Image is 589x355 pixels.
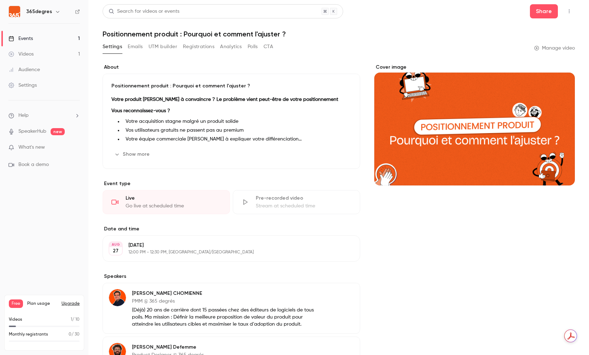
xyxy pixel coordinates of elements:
[8,51,34,58] div: Videos
[27,301,57,307] span: Plan usage
[8,112,80,119] li: help-dropdown-opener
[69,331,80,338] p: / 30
[111,82,351,90] p: Positionnement produit : Pourquoi et comment l'ajuster ?
[126,195,221,202] div: Live
[374,64,575,71] label: Cover image
[256,195,351,202] div: Pre-recorded video
[111,108,170,113] strong: Vous reconnaissez-vous ?
[51,128,65,135] span: new
[103,283,360,334] div: Hélène CHOMIENNE[PERSON_NAME] CHOMIENNEPMM @ 365 degrés(Déjà) 20 ans de carrière dont 15 passées ...
[132,298,314,305] p: PMM @ 365 degrés
[71,316,80,323] p: / 10
[128,41,143,52] button: Emails
[128,242,323,249] p: [DATE]
[123,136,351,143] li: Votre équipe commerciale [PERSON_NAME] à expliquer votre différenciation
[26,8,52,15] h6: 365degres
[123,127,351,134] li: Vos utilisateurs gratuits ne passent pas au premium
[111,97,338,102] strong: Votre produit [PERSON_NAME] à convaincre ? Le problème vient peut-être de votre positionnement
[109,289,126,306] img: Hélène CHOMIENNE
[18,112,29,119] span: Help
[111,149,154,160] button: Show more
[103,64,360,71] label: About
[374,64,575,185] section: Cover image
[534,45,575,52] a: Manage video
[9,316,22,323] p: Videos
[264,41,273,52] button: CTA
[132,290,314,297] p: [PERSON_NAME] CHOMIENNE
[113,247,119,254] p: 27
[18,144,45,151] span: What's new
[530,4,558,18] button: Share
[109,242,122,247] div: AUG
[149,41,177,52] button: UTM builder
[8,66,40,73] div: Audience
[123,118,351,125] li: Votre acquisition stagne malgré un produit solide
[233,190,360,214] div: Pre-recorded videoStream at scheduled time
[256,202,351,210] div: Stream at scheduled time
[62,301,80,307] button: Upgrade
[18,161,49,168] span: Book a demo
[69,332,71,337] span: 0
[8,82,37,89] div: Settings
[128,250,323,255] p: 12:00 PM - 12:30 PM, [GEOGRAPHIC_DATA]/[GEOGRAPHIC_DATA]
[183,41,214,52] button: Registrations
[9,6,20,17] img: 365degres
[132,307,314,328] p: (Déjà) 20 ans de carrière dont 15 passées chez des éditeurs de logiciels de tous poils. Ma missio...
[71,317,72,322] span: 1
[103,41,122,52] button: Settings
[103,30,575,38] h1: Positionnement produit : Pourquoi et comment l'ajuster ?
[109,8,179,15] div: Search for videos or events
[8,35,33,42] div: Events
[103,180,360,187] p: Event type
[220,41,242,52] button: Analytics
[18,128,46,135] a: SpeakerHub
[126,202,221,210] div: Go live at scheduled time
[9,299,23,308] span: Free
[9,331,48,338] p: Monthly registrants
[103,273,360,280] label: Speakers
[248,41,258,52] button: Polls
[132,344,314,351] p: [PERSON_NAME] Defemme
[103,190,230,214] div: LiveGo live at scheduled time
[103,225,360,233] label: Date and time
